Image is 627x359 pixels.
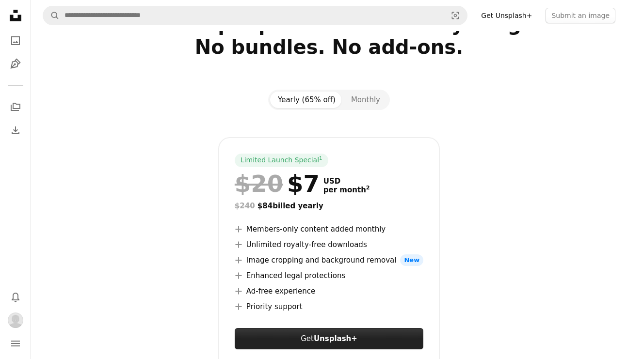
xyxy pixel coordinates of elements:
a: 2 [364,186,372,194]
button: Monthly [343,92,388,108]
span: $240 [235,202,255,210]
sup: 2 [366,185,370,191]
li: Ad-free experience [235,285,423,297]
h2: One simple plan unlocks everything. No bundles. No add-ons. [43,12,615,82]
span: $20 [235,171,283,196]
li: Members-only content added monthly [235,223,423,235]
a: 1 [317,156,324,165]
span: USD [323,177,370,186]
button: Menu [6,334,25,353]
img: Avatar of user Paul Daniele [8,312,23,328]
button: Profile [6,311,25,330]
li: Image cropping and background removal [235,254,423,266]
li: Priority support [235,301,423,312]
a: Photos [6,31,25,50]
a: Home — Unsplash [6,6,25,27]
strong: Unsplash+ [314,334,357,343]
button: Submit an image [546,8,615,23]
li: Enhanced legal protections [235,270,423,281]
span: New [400,254,423,266]
div: $7 [235,171,320,196]
a: Download History [6,121,25,140]
button: Yearly (65% off) [270,92,343,108]
button: Notifications [6,287,25,307]
form: Find visuals sitewide [43,6,467,25]
div: $84 billed yearly [235,200,423,212]
button: Visual search [444,6,467,25]
a: Illustrations [6,54,25,74]
a: Get Unsplash+ [475,8,538,23]
a: GetUnsplash+ [235,328,423,349]
span: per month [323,186,370,194]
sup: 1 [319,155,322,161]
a: Collections [6,97,25,117]
button: Search Unsplash [43,6,60,25]
li: Unlimited royalty-free downloads [235,239,423,250]
div: Limited Launch Special [235,154,328,167]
